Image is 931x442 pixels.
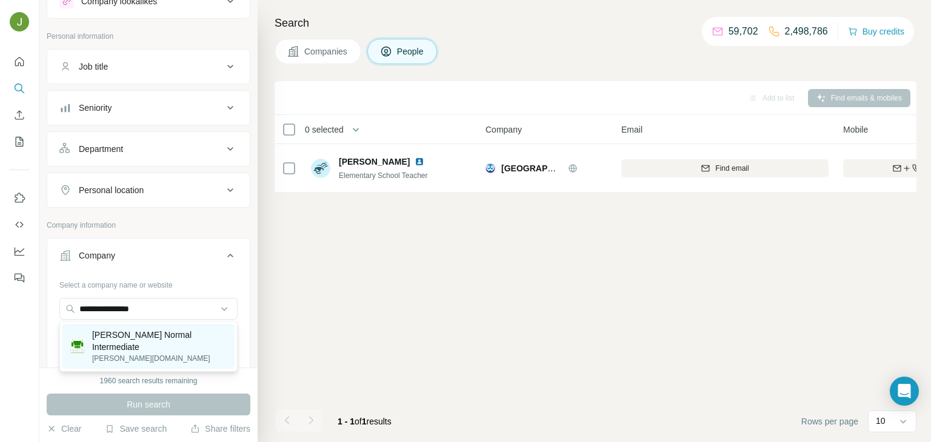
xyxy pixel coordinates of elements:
[47,176,250,205] button: Personal location
[47,134,250,163] button: Department
[338,417,392,426] span: results
[785,24,828,39] p: 2,498,786
[79,249,115,262] div: Company
[10,12,29,31] img: Avatar
[105,423,167,435] button: Save search
[275,15,916,31] h4: Search
[47,93,250,122] button: Seniority
[47,52,250,81] button: Job title
[92,329,227,353] p: [PERSON_NAME] Normal Intermediate
[486,124,522,136] span: Company
[10,104,29,126] button: Enrich CSV
[501,163,592,173] span: [GEOGRAPHIC_DATA]
[397,45,425,58] span: People
[92,353,227,364] p: [PERSON_NAME][DOMAIN_NAME]
[79,61,108,73] div: Job title
[339,156,410,168] span: [PERSON_NAME]
[715,163,749,174] span: Find email
[100,375,198,386] div: 1960 search results remaining
[338,417,355,426] span: 1 - 1
[10,51,29,73] button: Quick start
[10,78,29,99] button: Search
[70,338,85,354] img: Heaton Normal Intermediate
[415,157,424,167] img: LinkedIn logo
[10,131,29,153] button: My lists
[311,159,330,178] img: Avatar
[79,184,144,196] div: Personal location
[843,124,868,136] span: Mobile
[79,102,112,114] div: Seniority
[190,423,250,435] button: Share filters
[47,241,250,275] button: Company
[729,24,758,39] p: 59,702
[47,220,250,231] p: Company information
[47,31,250,42] p: Personal information
[848,23,904,40] button: Buy credits
[801,415,858,427] span: Rows per page
[10,187,29,209] button: Use Surfe on LinkedIn
[890,377,919,406] div: Open Intercom Messenger
[59,275,238,291] div: Select a company name or website
[621,124,642,136] span: Email
[304,45,349,58] span: Companies
[10,267,29,289] button: Feedback
[10,214,29,236] button: Use Surfe API
[355,417,362,426] span: of
[47,423,81,435] button: Clear
[10,240,29,262] button: Dashboard
[362,417,367,426] span: 1
[305,124,344,136] span: 0 selected
[339,171,428,180] span: Elementary School Teacher
[621,159,829,177] button: Find email
[876,415,886,427] p: 10
[486,163,495,173] img: Logo of Waterlea Primary School
[79,143,123,155] div: Department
